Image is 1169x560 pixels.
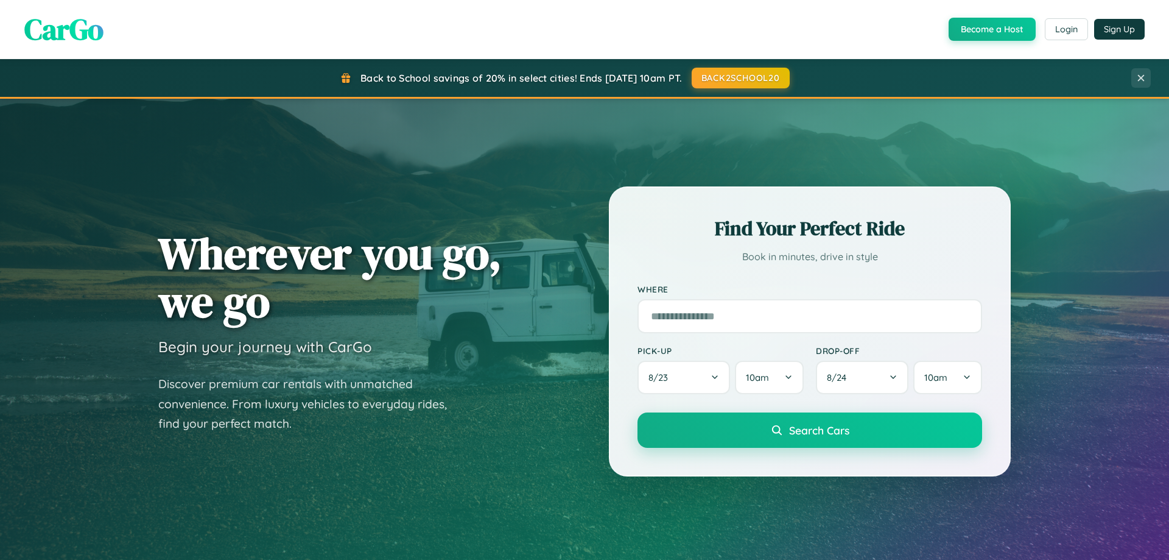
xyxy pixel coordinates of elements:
p: Book in minutes, drive in style [637,248,982,266]
span: CarGo [24,9,104,49]
button: 8/23 [637,361,730,394]
span: 8 / 23 [648,372,674,383]
button: Become a Host [949,18,1036,41]
button: Sign Up [1094,19,1145,40]
button: BACK2SCHOOL20 [692,68,790,88]
span: 8 / 24 [827,372,852,383]
span: 10am [746,372,769,383]
span: Search Cars [789,424,849,437]
span: 10am [924,372,947,383]
button: 8/24 [816,361,908,394]
h2: Find Your Perfect Ride [637,215,982,242]
h1: Wherever you go, we go [158,229,502,325]
label: Drop-off [816,346,982,356]
p: Discover premium car rentals with unmatched convenience. From luxury vehicles to everyday rides, ... [158,374,463,434]
h3: Begin your journey with CarGo [158,338,372,356]
button: 10am [913,361,982,394]
label: Pick-up [637,346,804,356]
button: Search Cars [637,413,982,448]
button: Login [1045,18,1088,40]
label: Where [637,284,982,294]
button: 10am [735,361,804,394]
span: Back to School savings of 20% in select cities! Ends [DATE] 10am PT. [360,72,682,84]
